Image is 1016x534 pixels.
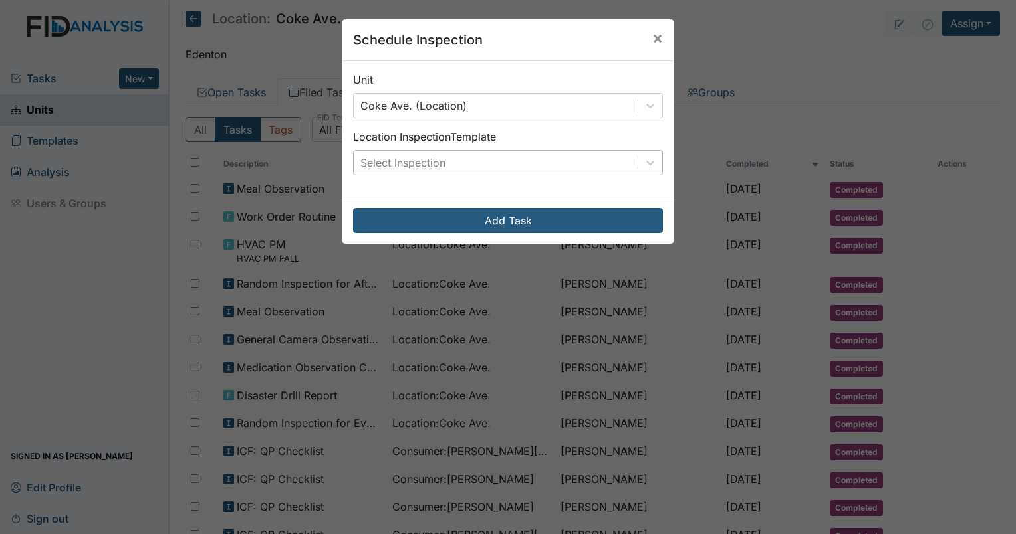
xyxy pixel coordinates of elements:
[360,155,445,171] div: Select Inspection
[642,19,674,56] button: Close
[353,129,496,145] label: Location Inspection Template
[353,30,483,50] h5: Schedule Inspection
[360,98,467,114] div: Coke Ave. (Location)
[353,208,663,233] button: Add Task
[652,28,663,47] span: ×
[353,72,373,88] label: Unit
